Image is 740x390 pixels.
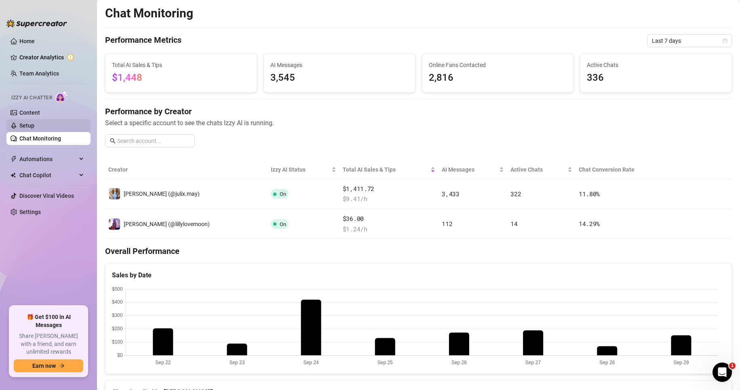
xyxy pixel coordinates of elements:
img: Lilly (@lillylovemoon) [109,218,120,230]
span: Share [PERSON_NAME] with a friend, and earn unlimited rewards [14,332,83,356]
span: 336 [587,70,725,86]
span: Active Chats [510,165,566,174]
span: 112 [442,220,452,228]
button: Earn nowarrow-right [14,359,83,372]
span: [PERSON_NAME] (@lillylovemoon) [124,221,210,227]
span: search [110,138,116,144]
span: Online Fans Contacted [429,61,567,69]
span: 322 [510,190,521,198]
img: Chat Copilot [11,172,16,178]
a: Team Analytics [19,70,59,77]
span: Izzy AI Status [271,165,330,174]
span: $1,448 [112,72,142,83]
h4: Performance by Creator [105,106,732,117]
span: AI Messages [442,165,498,174]
span: Last 7 days [652,35,727,47]
h4: Performance Metrics [105,34,181,47]
span: 3,433 [442,190,460,198]
span: Total AI Sales & Tips [343,165,429,174]
th: Active Chats [507,160,576,179]
a: Creator Analytics exclamation-circle [19,51,84,64]
span: thunderbolt [11,156,17,162]
span: 14 [510,220,517,228]
span: 11.80 % [579,190,600,198]
h2: Chat Monitoring [105,6,193,21]
img: AI Chatter [55,91,68,103]
span: 14.29 % [579,220,600,228]
span: $1,411.72 [343,184,435,194]
input: Search account... [117,136,190,145]
span: On [280,191,286,197]
div: Sales by Date [112,270,725,280]
span: Total AI Sales & Tips [112,61,250,69]
th: Chat Conversion Rate [576,160,669,179]
a: Content [19,109,40,116]
span: arrow-right [59,363,65,369]
span: [PERSON_NAME] (@julix.may) [124,191,200,197]
iframe: Intercom live chat [713,363,732,382]
a: Setup [19,122,34,129]
a: Chat Monitoring [19,135,61,142]
span: Earn now [32,363,56,369]
span: 3,545 [270,70,409,86]
a: Discover Viral Videos [19,193,74,199]
h4: Overall Performance [105,245,732,257]
a: Settings [19,209,41,215]
span: Select a specific account to see the chats Izzy AI is running. [105,118,732,128]
span: $36.00 [343,214,435,224]
span: 2,816 [429,70,567,86]
span: $ 1.24 /h [343,224,435,234]
span: 🎁 Get $100 in AI Messages [14,313,83,329]
th: Creator [105,160,268,179]
th: AI Messages [439,160,507,179]
img: logo-BBDzfeDw.svg [6,19,67,27]
img: Julia (@julix.may) [109,188,120,199]
span: Chat Copilot [19,169,77,182]
span: AI Messages [270,61,409,69]
span: Automations [19,153,77,166]
a: Home [19,38,35,44]
span: Izzy AI Chatter [11,94,52,102]
span: $ 9.41 /h [343,194,435,204]
span: On [280,221,286,227]
span: calendar [723,38,727,43]
span: Active Chats [587,61,725,69]
th: Izzy AI Status [268,160,339,179]
span: 1 [729,363,736,369]
th: Total AI Sales & Tips [339,160,439,179]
